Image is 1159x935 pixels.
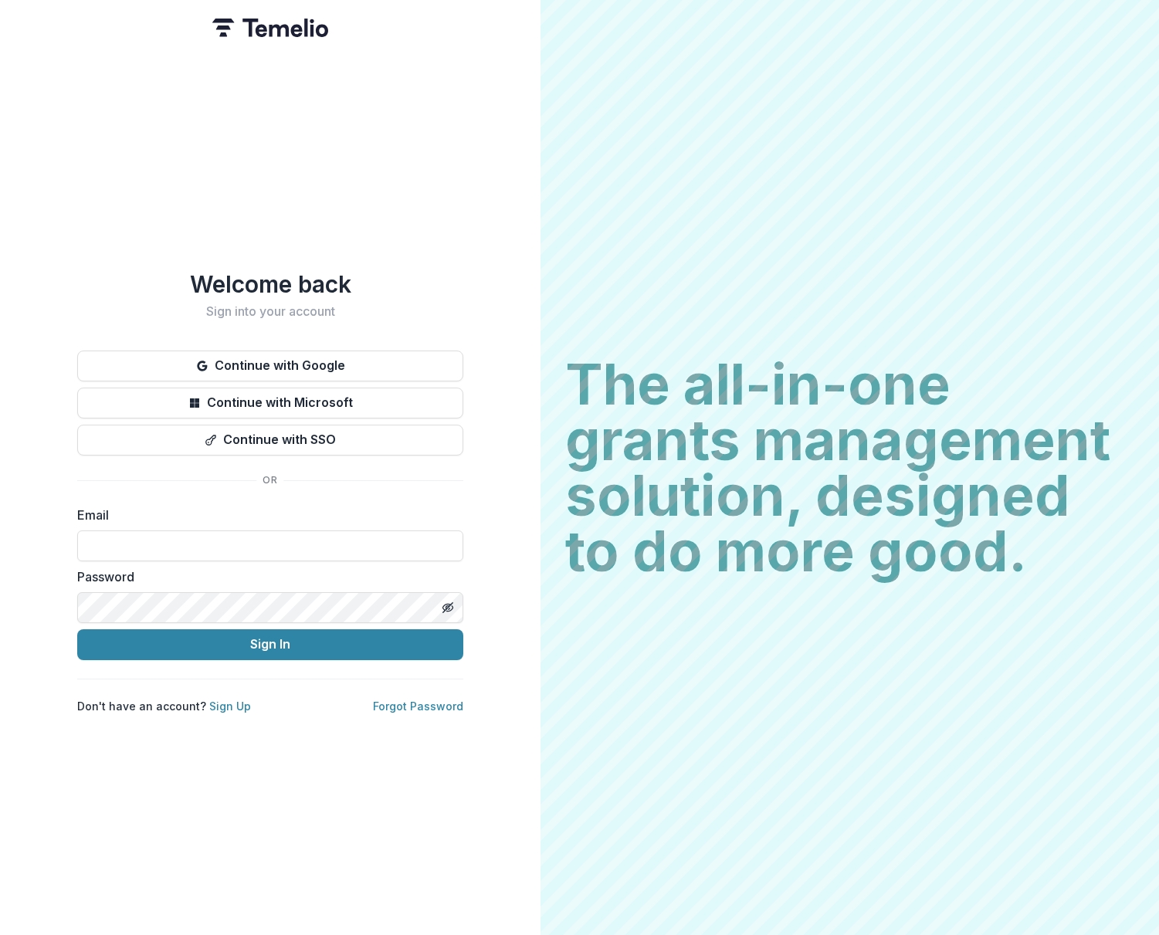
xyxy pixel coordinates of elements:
h1: Welcome back [77,270,463,298]
label: Email [77,506,454,524]
label: Password [77,567,454,586]
a: Forgot Password [373,700,463,713]
button: Continue with Microsoft [77,388,463,418]
button: Continue with Google [77,351,463,381]
button: Toggle password visibility [435,595,460,620]
button: Continue with SSO [77,425,463,456]
a: Sign Up [209,700,251,713]
h2: Sign into your account [77,304,463,319]
button: Sign In [77,629,463,660]
img: Temelio [212,19,328,37]
p: Don't have an account? [77,698,251,714]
